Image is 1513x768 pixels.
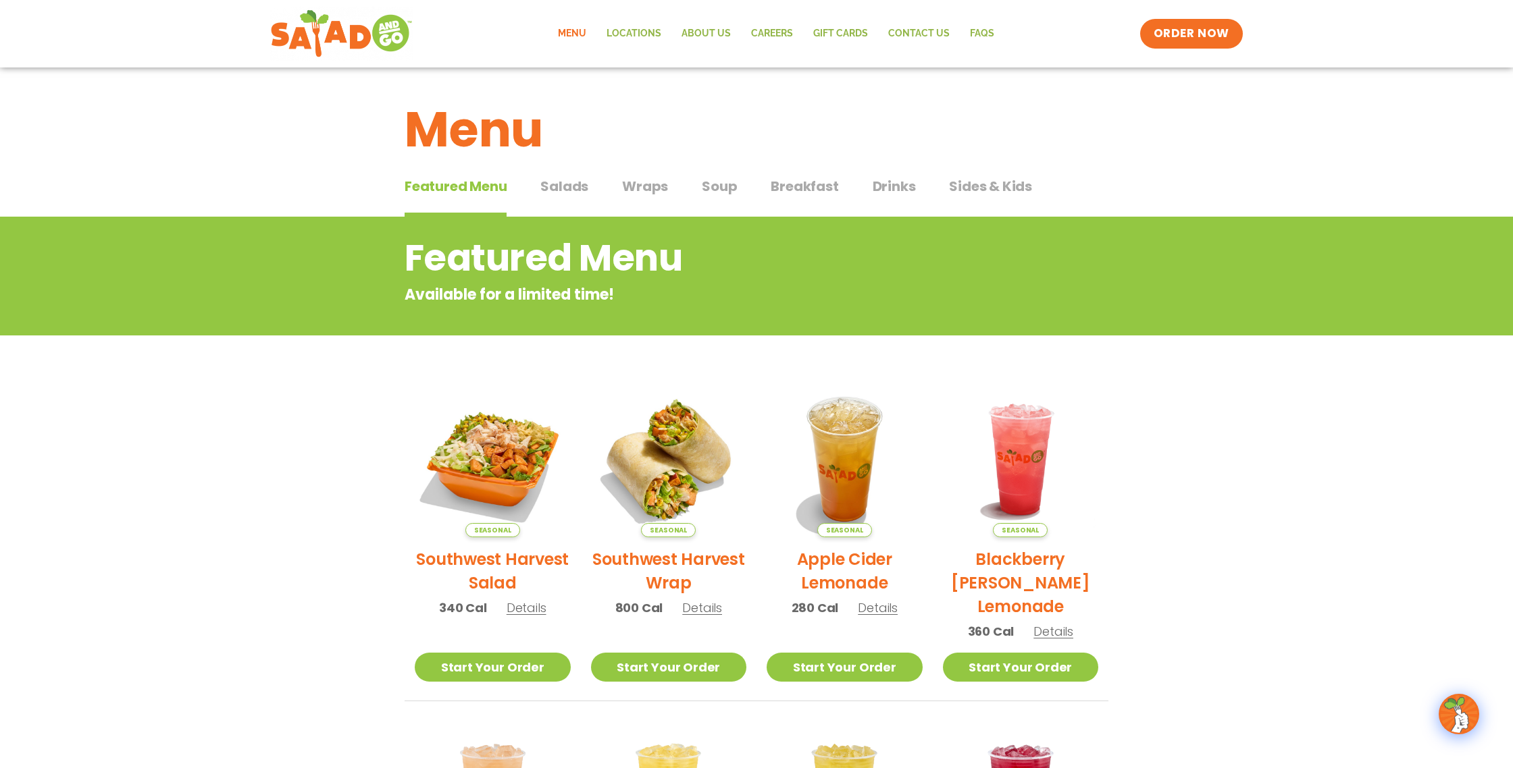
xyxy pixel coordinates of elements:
h1: Menu [405,93,1108,166]
a: Contact Us [878,18,960,49]
h2: Apple Cider Lemonade [767,547,923,595]
span: 800 Cal [615,599,663,617]
nav: Menu [548,18,1004,49]
a: FAQs [960,18,1004,49]
span: Featured Menu [405,176,507,196]
img: Product photo for Apple Cider Lemonade [767,381,923,537]
a: Start Your Order [415,653,571,682]
span: Breakfast [771,176,838,196]
h2: Southwest Harvest Salad [415,547,571,595]
span: Soup [702,176,737,196]
img: wpChatIcon [1440,695,1478,733]
a: Start Your Order [943,653,1099,682]
img: Product photo for Blackberry Bramble Lemonade [943,381,1099,537]
span: Drinks [873,176,916,196]
span: ORDER NOW [1154,26,1229,42]
span: Seasonal [465,523,520,537]
span: 340 Cal [439,599,487,617]
a: Careers [741,18,803,49]
span: Seasonal [641,523,696,537]
span: Wraps [622,176,668,196]
a: ORDER NOW [1140,19,1243,49]
a: Locations [596,18,671,49]
span: Salads [540,176,588,196]
a: Menu [548,18,596,49]
h2: Blackberry [PERSON_NAME] Lemonade [943,547,1099,618]
h2: Southwest Harvest Wrap [591,547,747,595]
div: Tabbed content [405,171,1108,217]
img: Product photo for Southwest Harvest Salad [415,381,571,537]
span: Seasonal [817,523,872,537]
span: Details [682,599,722,616]
p: Available for a limited time! [405,283,1000,306]
span: 360 Cal [968,622,1015,640]
span: Details [858,599,898,616]
a: Start Your Order [767,653,923,682]
a: About Us [671,18,741,49]
a: GIFT CARDS [803,18,878,49]
span: Sides & Kids [949,176,1032,196]
span: Details [1033,623,1073,640]
a: Start Your Order [591,653,747,682]
span: 280 Cal [792,599,839,617]
h2: Featured Menu [405,231,1000,285]
span: Seasonal [993,523,1048,537]
img: Product photo for Southwest Harvest Wrap [591,381,747,537]
span: Details [507,599,546,616]
img: new-SAG-logo-768×292 [270,7,413,61]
